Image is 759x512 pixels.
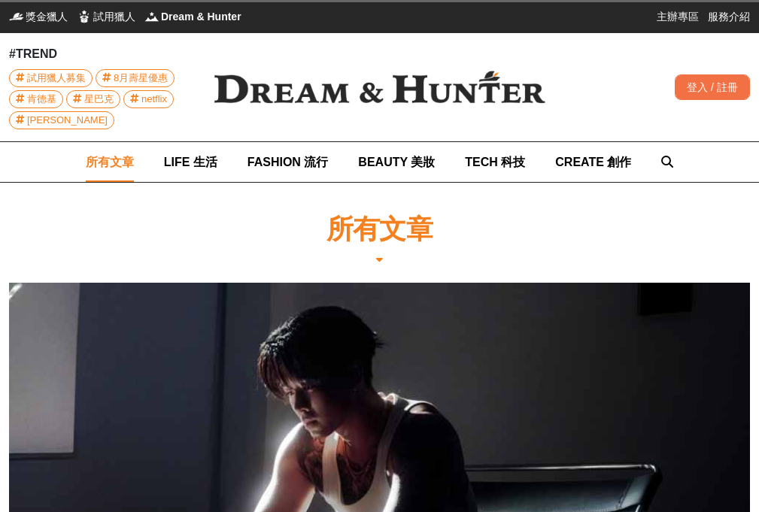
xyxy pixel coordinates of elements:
[555,156,631,168] span: CREATE 創作
[9,45,194,63] div: #TREND
[164,142,217,182] a: LIFE 生活
[84,91,114,108] span: 星巴克
[123,90,174,108] a: netflix
[465,142,525,182] a: TECH 科技
[26,9,68,24] span: 獎金獵人
[144,9,159,24] img: Dream & Hunter
[27,91,56,108] span: 肯德基
[9,111,114,129] a: [PERSON_NAME]
[657,9,699,24] a: 主辦專區
[144,9,241,24] a: Dream & HunterDream & Hunter
[465,156,525,168] span: TECH 科技
[9,9,24,24] img: 獎金獵人
[86,142,134,182] a: 所有文章
[27,112,108,129] span: [PERSON_NAME]
[358,142,435,182] a: BEAUTY 美妝
[247,142,329,182] a: FASHION 流行
[9,9,68,24] a: 獎金獵人獎金獵人
[66,90,120,108] a: 星巴克
[77,9,135,24] a: 試用獵人試用獵人
[93,9,135,24] span: 試用獵人
[27,70,86,86] span: 試用獵人募集
[9,90,63,108] a: 肯德基
[141,91,167,108] span: netflix
[161,9,241,24] span: Dream & Hunter
[708,9,750,24] a: 服務介紹
[9,69,93,87] a: 試用獵人募集
[675,74,750,100] div: 登入 / 註冊
[86,156,134,168] span: 所有文章
[358,156,435,168] span: BEAUTY 美妝
[114,70,168,86] span: 8月壽星優惠
[77,9,92,24] img: 試用獵人
[194,51,565,124] img: Dream & Hunter
[164,156,217,168] span: LIFE 生活
[96,69,175,87] a: 8月壽星優惠
[555,142,631,182] a: CREATE 創作
[247,156,329,168] span: FASHION 流行
[326,213,433,245] h1: 所有文章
